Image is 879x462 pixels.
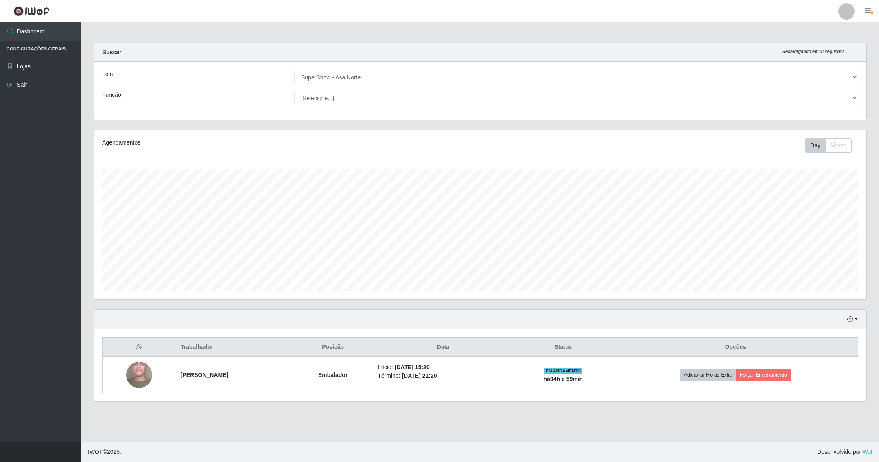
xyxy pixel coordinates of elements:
[102,70,113,79] label: Loja
[680,369,736,381] button: Adicionar Horas Extra
[102,91,121,99] label: Função
[544,376,583,382] strong: há 04 h e 59 min
[782,49,848,54] i: Recarregando em 28 segundos...
[181,372,228,378] strong: [PERSON_NAME]
[513,338,613,357] th: Status
[544,368,582,374] span: EM ANDAMENTO
[613,338,858,357] th: Opções
[373,338,513,357] th: Data
[817,448,872,456] span: Desenvolvido por
[395,364,430,370] time: [DATE] 15:20
[402,372,437,379] time: [DATE] 21:20
[102,49,121,55] strong: Buscar
[805,138,852,153] div: First group
[318,372,348,378] strong: Embalador
[126,346,152,404] img: 1705933519386.jpeg
[13,6,50,16] img: CoreUI Logo
[805,138,858,153] div: Toolbar with button groups
[176,338,293,357] th: Trabalhador
[805,138,826,153] button: Day
[378,372,508,380] li: Término:
[293,338,373,357] th: Posição
[378,363,508,372] li: Início:
[861,449,872,455] a: iWof
[88,448,121,456] span: © 2025 .
[825,138,852,153] button: Month
[102,138,410,147] div: Agendamentos
[736,369,791,381] button: Forçar Encerramento
[88,449,103,455] span: IWOF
